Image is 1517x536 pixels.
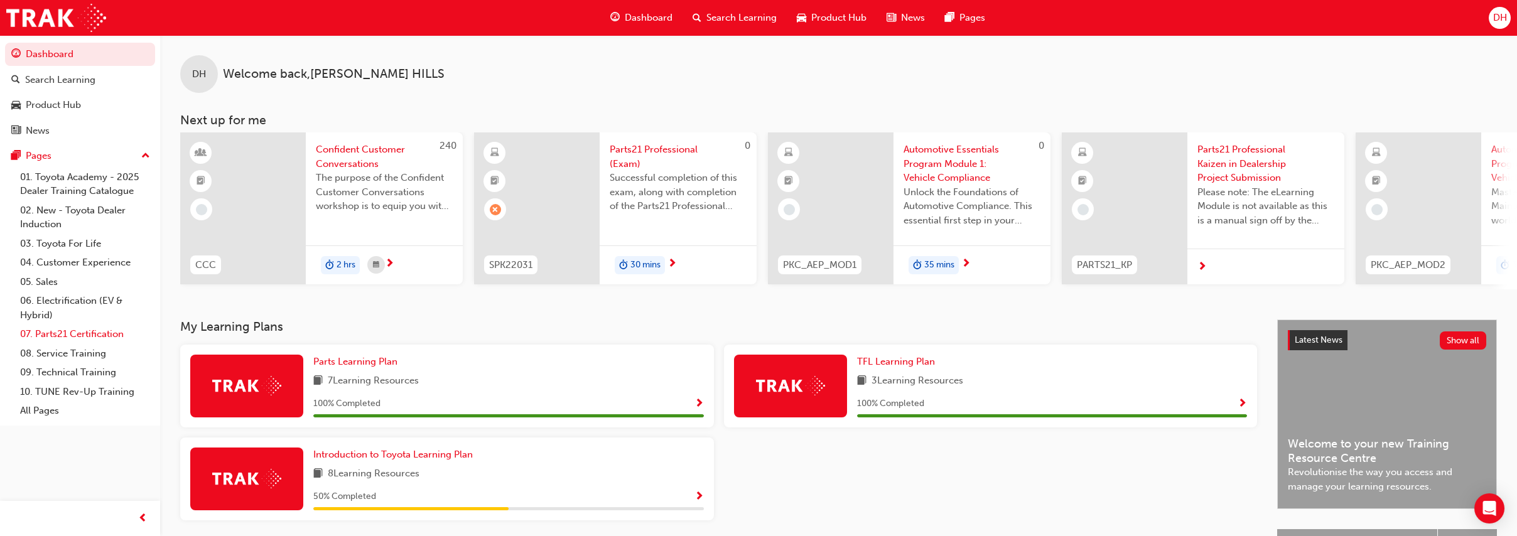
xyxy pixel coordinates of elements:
a: 07. Parts21 Certification [15,324,155,344]
button: Show Progress [694,396,704,412]
button: DH [1489,7,1511,29]
span: Show Progress [1238,399,1247,410]
div: News [26,124,50,138]
span: booktick-icon [197,173,205,190]
span: news-icon [887,10,896,26]
span: TFL Learning Plan [857,356,935,367]
span: PARTS21_KP [1077,258,1132,272]
span: Welcome to your new Training Resource Centre [1288,437,1486,465]
span: PKC_AEP_MOD2 [1371,258,1445,272]
img: Trak [212,469,281,488]
span: search-icon [11,75,20,86]
a: PARTS21_KPParts21 Professional Kaizen in Dealership Project SubmissionPlease note: The eLearning ... [1062,132,1344,284]
a: Latest NewsShow all [1288,330,1486,350]
span: 100 % Completed [313,397,381,411]
span: booktick-icon [1372,173,1381,190]
a: 08. Service Training [15,344,155,363]
span: Unlock the Foundations of Automotive Compliance. This essential first step in your Automotive Ess... [904,185,1040,228]
span: search-icon [693,10,701,26]
span: Welcome back , [PERSON_NAME] HILLS [223,67,445,82]
div: Search Learning [25,73,95,87]
span: booktick-icon [490,173,499,190]
a: 240CCCConfident Customer ConversationsThe purpose of the Confident Customer Conversations worksho... [180,132,463,284]
button: DashboardSearch LearningProduct HubNews [5,40,155,144]
span: learningRecordVerb_NONE-icon [1077,204,1089,215]
a: Product Hub [5,94,155,117]
span: learningRecordVerb_NONE-icon [784,204,795,215]
span: learningResourceType_ELEARNING-icon [1372,145,1381,161]
span: Show Progress [694,399,704,410]
span: next-icon [1197,262,1207,273]
a: guage-iconDashboard [600,5,683,31]
span: booktick-icon [784,173,793,190]
h3: Next up for me [160,113,1517,127]
span: learningResourceType_ELEARNING-icon [490,145,499,161]
span: 35 mins [924,258,954,272]
div: Product Hub [26,98,81,112]
span: Parts21 Professional Kaizen in Dealership Project Submission [1197,142,1334,185]
a: Parts Learning Plan [313,355,402,369]
span: The purpose of the Confident Customer Conversations workshop is to equip you with tools to commun... [316,171,453,213]
span: guage-icon [610,10,620,26]
button: Show all [1440,331,1487,350]
span: next-icon [961,259,971,270]
a: news-iconNews [877,5,935,31]
a: 10. TUNE Rev-Up Training [15,382,155,402]
span: 0 [1039,140,1044,151]
span: DH [1493,11,1506,25]
span: book-icon [313,373,323,389]
span: learningRecordVerb_FAIL-icon [490,204,501,215]
button: Show Progress [694,489,704,505]
span: duration-icon [913,257,922,274]
span: DH [192,67,206,82]
span: learningResourceType_ELEARNING-icon [784,145,793,161]
a: 04. Customer Experience [15,253,155,272]
div: Open Intercom Messenger [1474,493,1504,523]
button: Show Progress [1238,396,1247,412]
img: Trak [212,376,281,395]
a: News [5,119,155,142]
img: Trak [756,376,825,395]
span: Parts21 Professional (Exam) [610,142,747,171]
span: learningRecordVerb_NONE-icon [1371,204,1383,215]
a: 0SPK22031Parts21 Professional (Exam)Successful completion of this exam, along with completion of ... [474,132,757,284]
a: 06. Electrification (EV & Hybrid) [15,291,155,324]
span: learningRecordVerb_NONE-icon [196,204,207,215]
span: next-icon [385,259,394,270]
a: pages-iconPages [935,5,995,31]
a: 0PKC_AEP_MOD1Automotive Essentials Program Module 1: Vehicle ComplianceUnlock the Foundations of ... [768,132,1050,284]
span: Dashboard [625,11,672,25]
span: 30 mins [630,258,661,272]
span: Latest News [1295,335,1342,345]
span: 3 Learning Resources [872,373,963,389]
a: 03. Toyota For Life [15,234,155,254]
span: 240 [440,140,456,151]
span: news-icon [11,126,21,137]
span: Pages [959,11,985,25]
span: book-icon [857,373,866,389]
span: Automotive Essentials Program Module 1: Vehicle Compliance [904,142,1040,185]
span: guage-icon [11,49,21,60]
span: Confident Customer Conversations [316,142,453,171]
span: duration-icon [619,257,628,274]
span: Parts Learning Plan [313,356,397,367]
span: book-icon [313,466,323,482]
span: Show Progress [694,491,704,503]
span: Product Hub [811,11,866,25]
a: search-iconSearch Learning [683,5,787,31]
span: duration-icon [1501,257,1509,274]
span: SPK22031 [489,258,532,272]
span: 0 [745,140,750,151]
img: Trak [6,4,106,32]
span: learningResourceType_INSTRUCTOR_LED-icon [197,145,205,161]
a: Dashboard [5,43,155,66]
span: Please note: The eLearning Module is not available as this is a manual sign off by the Dealer Pro... [1197,185,1334,228]
button: Pages [5,144,155,168]
a: TFL Learning Plan [857,355,940,369]
a: 01. Toyota Academy - 2025 Dealer Training Catalogue [15,168,155,201]
div: Pages [26,149,51,163]
a: 09. Technical Training [15,363,155,382]
a: Introduction to Toyota Learning Plan [313,448,478,462]
a: Latest NewsShow allWelcome to your new Training Resource CentreRevolutionise the way you access a... [1277,319,1497,509]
